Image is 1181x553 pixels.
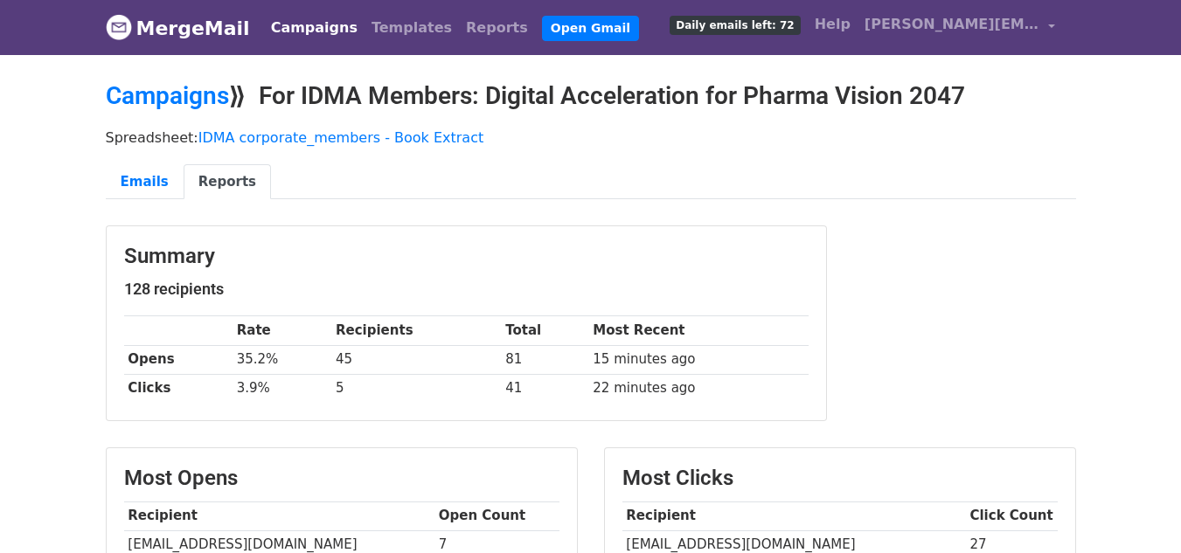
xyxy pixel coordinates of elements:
[233,316,331,345] th: Rate
[124,374,233,403] th: Clicks
[589,374,809,403] td: 22 minutes ago
[124,501,434,530] th: Recipient
[106,164,184,200] a: Emails
[663,7,807,42] a: Daily emails left: 72
[331,374,501,403] td: 5
[501,345,588,374] td: 81
[124,244,809,269] h3: Summary
[808,7,858,42] a: Help
[124,280,809,299] h5: 128 recipients
[233,345,331,374] td: 35.2%
[264,10,365,45] a: Campaigns
[670,16,800,35] span: Daily emails left: 72
[331,345,501,374] td: 45
[622,501,966,530] th: Recipient
[434,501,559,530] th: Open Count
[331,316,501,345] th: Recipients
[198,129,484,146] a: IDMA corporate_members - Book Extract
[858,7,1062,48] a: [PERSON_NAME][EMAIL_ADDRESS][PERSON_NAME][DOMAIN_NAME]
[589,345,809,374] td: 15 minutes ago
[589,316,809,345] th: Most Recent
[184,164,271,200] a: Reports
[365,10,459,45] a: Templates
[106,14,132,40] img: MergeMail logo
[106,128,1076,147] p: Spreadsheet:
[106,10,250,46] a: MergeMail
[501,316,588,345] th: Total
[865,14,1039,35] span: [PERSON_NAME][EMAIL_ADDRESS][PERSON_NAME][DOMAIN_NAME]
[106,81,1076,111] h2: ⟫ For IDMA Members: Digital Acceleration for Pharma Vision 2047
[459,10,535,45] a: Reports
[542,16,639,41] a: Open Gmail
[124,345,233,374] th: Opens
[233,374,331,403] td: 3.9%
[622,466,1058,491] h3: Most Clicks
[966,501,1058,530] th: Click Count
[106,81,229,110] a: Campaigns
[501,374,588,403] td: 41
[124,466,559,491] h3: Most Opens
